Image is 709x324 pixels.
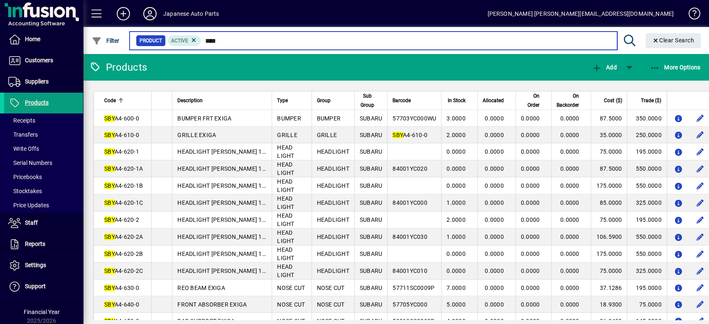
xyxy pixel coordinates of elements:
[277,285,305,291] span: NOSE CUT
[8,202,49,209] span: Price Updates
[521,91,540,110] span: On Order
[25,78,49,85] span: Suppliers
[393,132,403,138] em: SBY
[25,57,53,64] span: Customers
[177,96,203,105] span: Description
[104,182,143,189] span: A4-620-1B
[560,148,579,155] span: 0.0000
[277,246,294,261] span: HEAD LIGHT
[694,196,707,209] button: Edit
[137,6,163,21] button: Profile
[560,285,579,291] span: 0.0000
[317,96,331,105] span: Group
[177,216,323,223] span: HEADLIGHT [PERSON_NAME] 1832 NON HID MANUAL
[446,148,466,155] span: 0.0000
[8,160,52,166] span: Serial Numbers
[277,144,294,159] span: HEAD LIGHT
[4,29,83,50] a: Home
[448,96,466,105] span: In Stock
[177,268,306,274] span: HEADLIGHT [PERSON_NAME] 1832 NON HID EA
[393,96,411,105] span: Barcode
[694,298,707,311] button: Edit
[90,33,122,48] button: Filter
[89,61,147,74] div: Products
[177,165,292,172] span: HEADLIGHT [PERSON_NAME] 1833 HID EA
[25,262,46,268] span: Settings
[485,216,504,223] span: 0.0000
[483,96,511,105] div: Allocated
[360,199,383,206] span: SUBARU
[560,250,579,257] span: 0.0000
[4,213,83,233] a: Staff
[485,148,504,155] span: 0.0000
[557,91,586,110] div: On Backorder
[277,195,294,210] span: HEAD LIGHT
[360,301,383,308] span: SUBARU
[25,283,46,290] span: Support
[393,115,436,122] span: 57703YC000WU
[591,143,627,160] td: 75.0000
[589,60,618,75] button: Add
[104,301,139,308] span: A4-640-0
[8,117,35,124] span: Receipts
[360,182,383,189] span: SUBARU
[485,132,504,138] span: 0.0000
[627,263,666,280] td: 325.0000
[485,182,504,189] span: 0.0000
[177,96,267,105] div: Description
[104,165,115,172] em: SBY
[360,250,383,257] span: SUBARU
[277,178,294,193] span: HEAD LIGHT
[393,165,427,172] span: 84001YC020
[104,285,139,291] span: A4-630-0
[521,268,540,274] span: 0.0000
[177,233,292,240] span: HEADLIGHT [PERSON_NAME] 1833 HID EA
[25,241,45,247] span: Reports
[560,182,579,189] span: 0.0000
[393,301,427,308] span: 57705YC000
[317,233,349,240] span: HEADLIGHT
[317,182,349,189] span: HEADLIGHT
[485,199,504,206] span: 0.0000
[317,301,345,308] span: NOSE CUT
[393,132,427,138] span: A4-610-0
[4,198,83,212] a: Price Updates
[393,96,436,105] div: Barcode
[4,276,83,297] a: Support
[177,199,306,206] span: HEADLIGHT [PERSON_NAME] 1832 NON HID EA
[591,228,627,245] td: 106.5900
[104,233,115,240] em: SBY
[104,96,146,105] div: Code
[393,268,427,274] span: 84001YC010
[521,165,540,172] span: 0.0000
[521,216,540,223] span: 0.0000
[4,50,83,71] a: Customers
[8,145,39,152] span: Write Offs
[446,301,466,308] span: 5.0000
[591,110,627,127] td: 87.5000
[104,115,115,122] em: SBY
[627,160,666,177] td: 550.0000
[446,165,466,172] span: 0.0000
[360,148,383,155] span: SUBARU
[360,216,383,223] span: SUBARU
[652,37,694,44] span: Clear Search
[4,113,83,128] a: Receipts
[560,165,579,172] span: 0.0000
[277,212,294,227] span: HEAD LIGHT
[8,188,42,194] span: Stocktakes
[140,37,162,45] span: Product
[4,156,83,170] a: Serial Numbers
[446,216,466,223] span: 2.0000
[591,194,627,211] td: 85.0000
[177,250,292,257] span: HEADLIGHT [PERSON_NAME] 1861 HID EA
[393,199,427,206] span: 84001YC000
[446,268,466,274] span: 0.0000
[8,131,38,138] span: Transfers
[446,250,466,257] span: 0.0000
[694,145,707,158] button: Edit
[627,211,666,228] td: 195.0000
[277,96,288,105] span: Type
[446,199,466,206] span: 1.0000
[104,233,143,240] span: A4-620-2A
